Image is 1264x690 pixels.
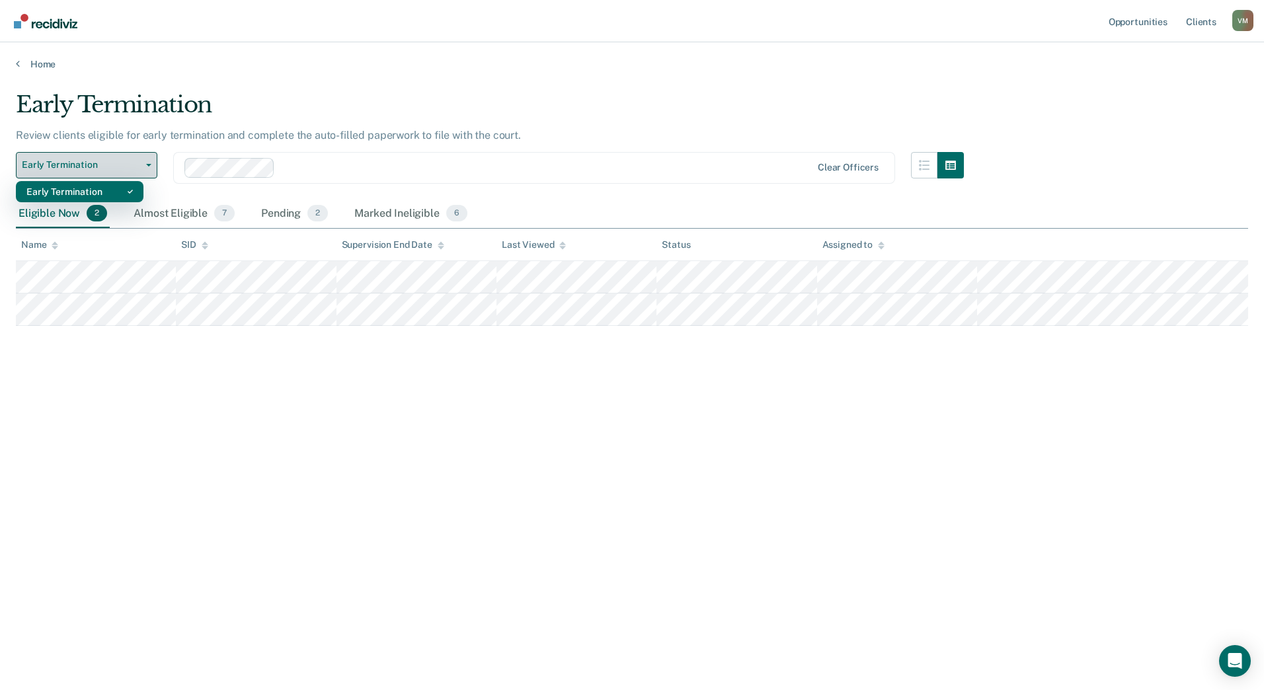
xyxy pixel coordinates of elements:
div: Eligible Now2 [16,200,110,229]
div: Assigned to [822,239,885,250]
span: 7 [214,205,235,222]
div: Marked Ineligible6 [352,200,470,229]
div: Almost Eligible7 [131,200,237,229]
div: Pending2 [258,200,331,229]
a: Home [16,58,1248,70]
button: Profile dropdown button [1232,10,1253,31]
span: 2 [87,205,107,222]
div: Status [662,239,690,250]
div: Open Intercom Messenger [1219,645,1251,677]
div: SID [181,239,208,250]
div: Name [21,239,58,250]
div: Early Termination [16,91,964,129]
div: Last Viewed [502,239,566,250]
div: V M [1232,10,1253,31]
span: 6 [446,205,467,222]
img: Recidiviz [14,14,77,28]
span: Early Termination [22,159,141,171]
button: Early Termination [16,152,157,178]
span: 2 [307,205,328,222]
p: Review clients eligible for early termination and complete the auto-filled paperwork to file with... [16,129,521,141]
div: Supervision End Date [342,239,444,250]
div: Early Termination [26,181,133,202]
div: Clear officers [818,162,879,173]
